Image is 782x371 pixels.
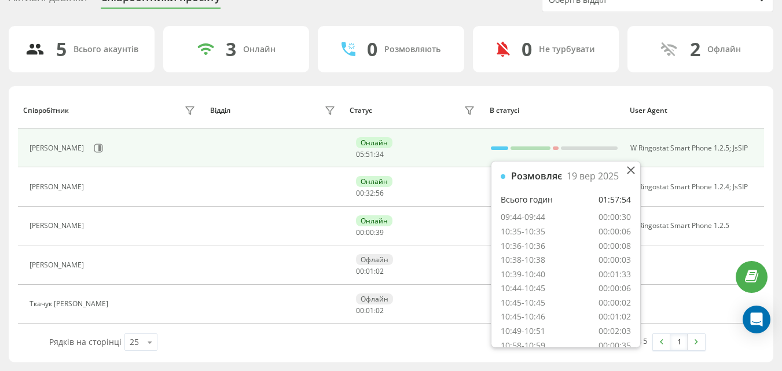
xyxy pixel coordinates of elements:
[501,283,545,294] div: 10:44-10:45
[356,215,392,226] div: Онлайн
[74,45,138,54] div: Всього акаунтів
[356,227,364,237] span: 00
[356,188,364,198] span: 00
[350,106,372,115] div: Статус
[366,149,374,159] span: 51
[366,266,374,276] span: 01
[707,45,741,54] div: Офлайн
[56,38,67,60] div: 5
[356,137,392,148] div: Онлайн
[384,45,440,54] div: Розмовляють
[522,38,532,60] div: 0
[733,143,748,153] span: JsSIP
[376,188,384,198] span: 56
[356,267,384,276] div: : :
[356,293,393,304] div: Офлайн
[501,311,545,322] div: 10:45-10:46
[376,266,384,276] span: 02
[501,212,545,223] div: 09:44-09:44
[599,269,631,280] div: 00:01:33
[599,311,631,322] div: 00:01:02
[23,106,69,115] div: Співробітник
[243,45,276,54] div: Онлайн
[501,297,545,308] div: 10:45-10:45
[356,306,364,315] span: 00
[367,38,377,60] div: 0
[599,326,631,337] div: 00:02:03
[30,144,87,152] div: [PERSON_NAME]
[30,300,111,308] div: Ткачук [PERSON_NAME]
[356,150,384,159] div: : :
[630,221,729,230] span: W Ringostat Smart Phone 1.2.5
[599,226,631,237] div: 00:00:06
[599,212,631,223] div: 00:00:30
[356,149,364,159] span: 05
[501,340,545,351] div: 10:58-10:59
[501,194,553,205] div: Всього годин
[490,106,619,115] div: В статусі
[743,306,770,333] div: Open Intercom Messenger
[376,227,384,237] span: 39
[356,266,364,276] span: 00
[356,176,392,187] div: Онлайн
[366,227,374,237] span: 00
[210,106,230,115] div: Відділ
[356,307,384,315] div: : :
[49,336,122,347] span: Рядків на сторінці
[630,182,729,192] span: W Ringostat Smart Phone 1.2.4
[599,297,631,308] div: 00:00:02
[630,106,759,115] div: User Agent
[567,171,619,182] div: 19 вер 2025
[599,283,631,294] div: 00:00:06
[501,226,545,237] div: 10:35-10:35
[366,188,374,198] span: 32
[630,143,729,153] span: W Ringostat Smart Phone 1.2.5
[501,255,545,266] div: 10:38-10:38
[30,183,87,191] div: [PERSON_NAME]
[501,326,545,337] div: 10:49-10:51
[690,38,700,60] div: 2
[501,241,545,252] div: 10:36-10:36
[226,38,236,60] div: 3
[356,254,393,265] div: Офлайн
[539,45,595,54] div: Не турбувати
[733,182,748,192] span: JsSIP
[130,336,139,348] div: 25
[670,334,688,350] a: 1
[599,241,631,252] div: 00:00:08
[501,269,545,280] div: 10:39-10:40
[356,189,384,197] div: : :
[599,255,631,266] div: 00:00:03
[599,194,631,205] div: 01:57:54
[366,306,374,315] span: 01
[376,306,384,315] span: 02
[599,340,631,351] div: 00:00:35
[511,171,562,182] div: Розмовляє
[30,222,87,230] div: [PERSON_NAME]
[356,229,384,237] div: : :
[376,149,384,159] span: 34
[30,261,87,269] div: [PERSON_NAME]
